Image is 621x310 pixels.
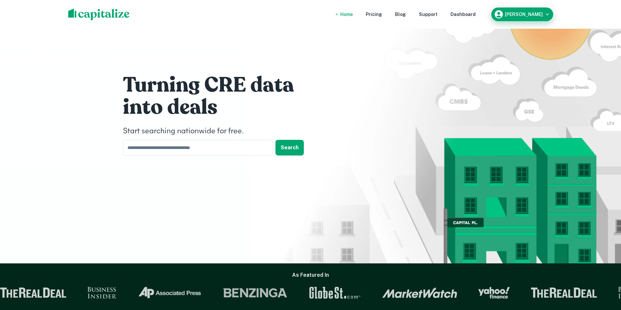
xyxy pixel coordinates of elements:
[84,287,113,299] img: Business Insider
[123,125,318,137] h4: Start searching nationwide for free.
[219,287,284,299] img: Benzinga
[419,11,437,18] a: Support
[475,287,506,299] img: Yahoo Finance
[491,7,553,21] button: [PERSON_NAME]
[505,12,543,17] h6: [PERSON_NAME]
[395,11,406,18] a: Blog
[378,287,454,298] img: Market Watch
[123,72,318,98] h1: Turning CRE data
[527,288,594,298] img: The Real Deal
[134,287,198,299] img: Associated Press
[366,11,382,18] a: Pricing
[123,94,318,120] h1: into deals
[292,271,329,279] h6: As Featured In
[451,11,476,18] a: Dashboard
[588,258,621,289] iframe: Chat Widget
[275,140,304,155] button: Search
[340,11,353,18] a: Home
[305,287,358,299] img: GlobeSt
[68,8,130,20] img: capitalize-logo.png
